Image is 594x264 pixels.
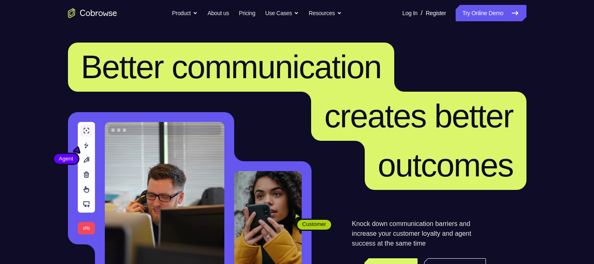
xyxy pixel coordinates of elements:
a: Pricing [239,5,255,21]
a: Try Online Demo [456,5,526,21]
a: Go to the home page [68,8,117,18]
span: outcomes [378,147,513,183]
span: / [421,8,422,18]
button: Product [172,5,198,21]
button: Use Cases [265,5,299,21]
p: Knock down communication barriers and increase your customer loyalty and agent success at the sam... [352,219,486,248]
span: Better communication [81,49,382,85]
a: Register [426,5,446,21]
button: Resources [309,5,342,21]
a: About us [208,5,229,21]
span: creates better [324,98,513,134]
a: Log In [402,5,418,21]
